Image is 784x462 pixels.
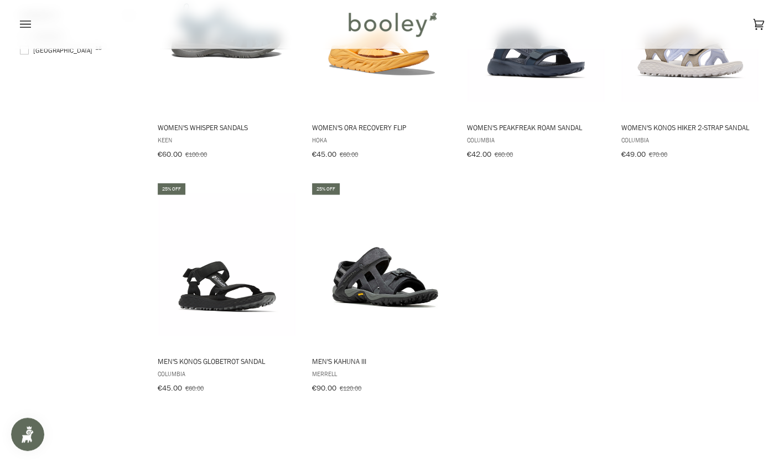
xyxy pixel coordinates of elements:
iframe: Button to open loyalty program pop-up [11,418,44,451]
span: Merrell [312,369,451,378]
span: €49.00 [621,149,645,160]
img: Columbia Men's Konos Globetrot Sandal Black / White - Booley Galway [156,193,298,336]
span: €60.00 [158,149,182,160]
span: €120.00 [340,383,361,393]
span: Women's Ora Recovery Flip [312,122,451,132]
span: €90.00 [312,383,336,393]
span: 18 [95,45,102,51]
span: Hoka [312,135,451,145]
span: Keen [158,135,297,145]
span: €100.00 [185,150,207,159]
span: [GEOGRAPHIC_DATA] [20,45,96,55]
img: Merrell Men's Kahuna III Ashalt / Black - Booley Galway [310,193,453,336]
span: €60.00 [340,150,358,159]
span: Women's Peakfreak Roam Sandal [466,122,605,132]
span: €42.00 [466,149,491,160]
span: Columbia [466,135,605,145]
div: 25% off [158,183,185,195]
a: Men's Kahuna III [310,182,453,397]
span: €45.00 [158,383,182,393]
img: Booley [344,8,440,40]
span: Women's Whisper Sandals [158,122,297,132]
span: €60.00 [185,383,204,393]
span: €60.00 [494,150,512,159]
span: €45.00 [312,149,336,160]
span: €70.00 [648,150,667,159]
span: Women's Konos Hiker 2-Strap Sandal [621,122,760,132]
div: 25% off [312,183,340,195]
span: Columbia [158,369,297,378]
a: Men's Konos Globetrot Sandal [156,182,298,397]
span: Men's Konos Globetrot Sandal [158,356,297,366]
span: Columbia [621,135,760,145]
span: Men's Kahuna III [312,356,451,366]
